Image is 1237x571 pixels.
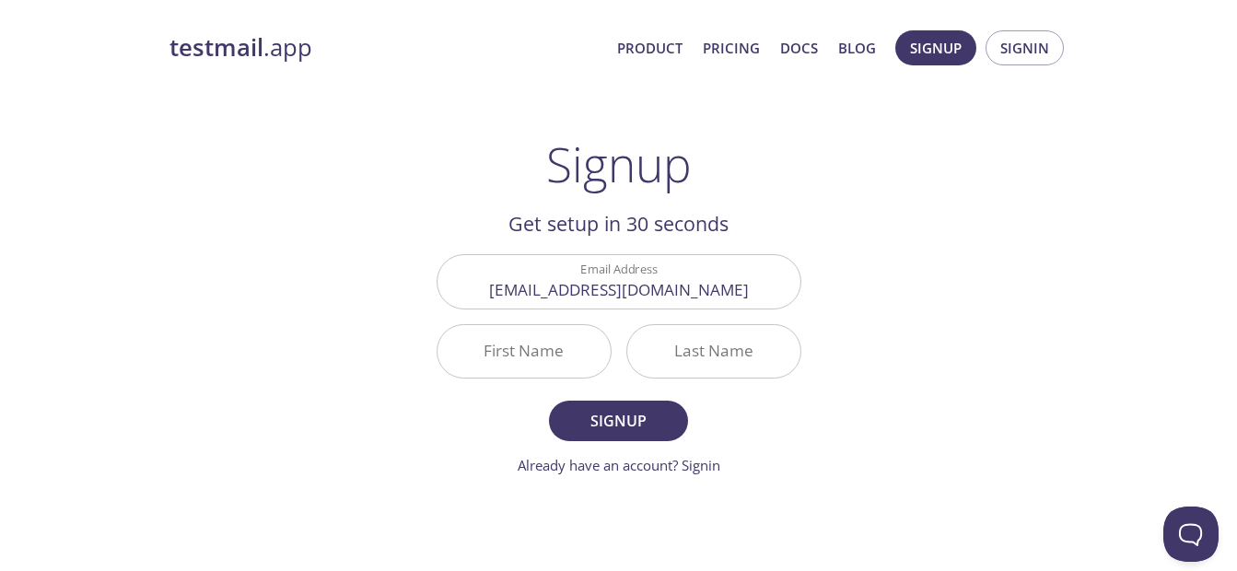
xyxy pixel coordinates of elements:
[437,208,801,239] h2: Get setup in 30 seconds
[617,36,683,60] a: Product
[1163,507,1219,562] iframe: Help Scout Beacon - Open
[703,36,760,60] a: Pricing
[169,32,602,64] a: testmail.app
[549,401,687,441] button: Signup
[986,30,1064,65] button: Signin
[838,36,876,60] a: Blog
[169,31,263,64] strong: testmail
[569,408,667,434] span: Signup
[518,456,720,474] a: Already have an account? Signin
[780,36,818,60] a: Docs
[1000,36,1049,60] span: Signin
[895,30,976,65] button: Signup
[546,136,692,192] h1: Signup
[910,36,962,60] span: Signup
